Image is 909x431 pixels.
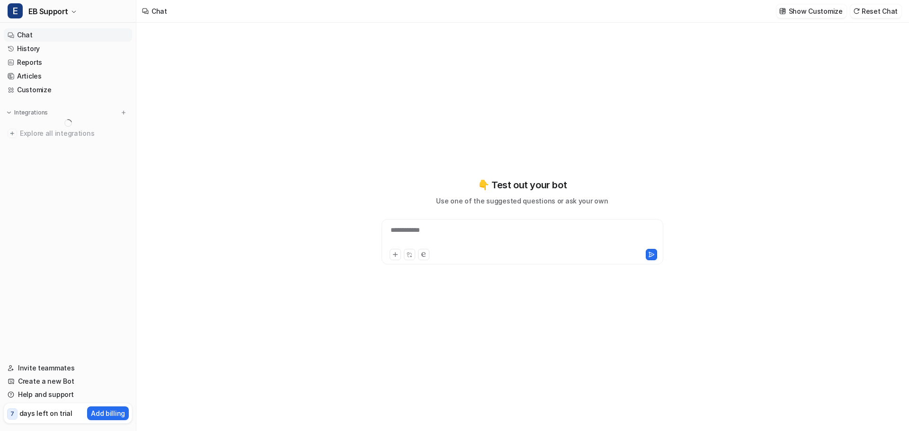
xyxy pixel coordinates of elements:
p: Show Customize [789,6,843,16]
p: Integrations [14,109,48,116]
p: 7 [10,410,14,418]
img: explore all integrations [8,129,17,138]
img: reset [853,8,860,15]
a: Explore all integrations [4,127,132,140]
p: Use one of the suggested questions or ask your own [436,196,608,206]
p: days left on trial [19,408,72,418]
div: Chat [151,6,167,16]
span: EB Support [28,5,68,18]
p: 👇 Test out your bot [478,178,567,192]
img: expand menu [6,109,12,116]
button: Show Customize [776,4,847,18]
a: Create a new Bot [4,375,132,388]
p: Add billing [91,408,125,418]
span: E [8,3,23,18]
img: customize [779,8,786,15]
a: Chat [4,28,132,42]
button: Add billing [87,406,129,420]
a: Invite teammates [4,361,132,375]
a: Customize [4,83,132,97]
img: menu_add.svg [120,109,127,116]
a: Articles [4,70,132,83]
span: Explore all integrations [20,126,128,141]
button: Integrations [4,108,51,117]
a: Reports [4,56,132,69]
a: Help and support [4,388,132,401]
a: History [4,42,132,55]
button: Reset Chat [850,4,901,18]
